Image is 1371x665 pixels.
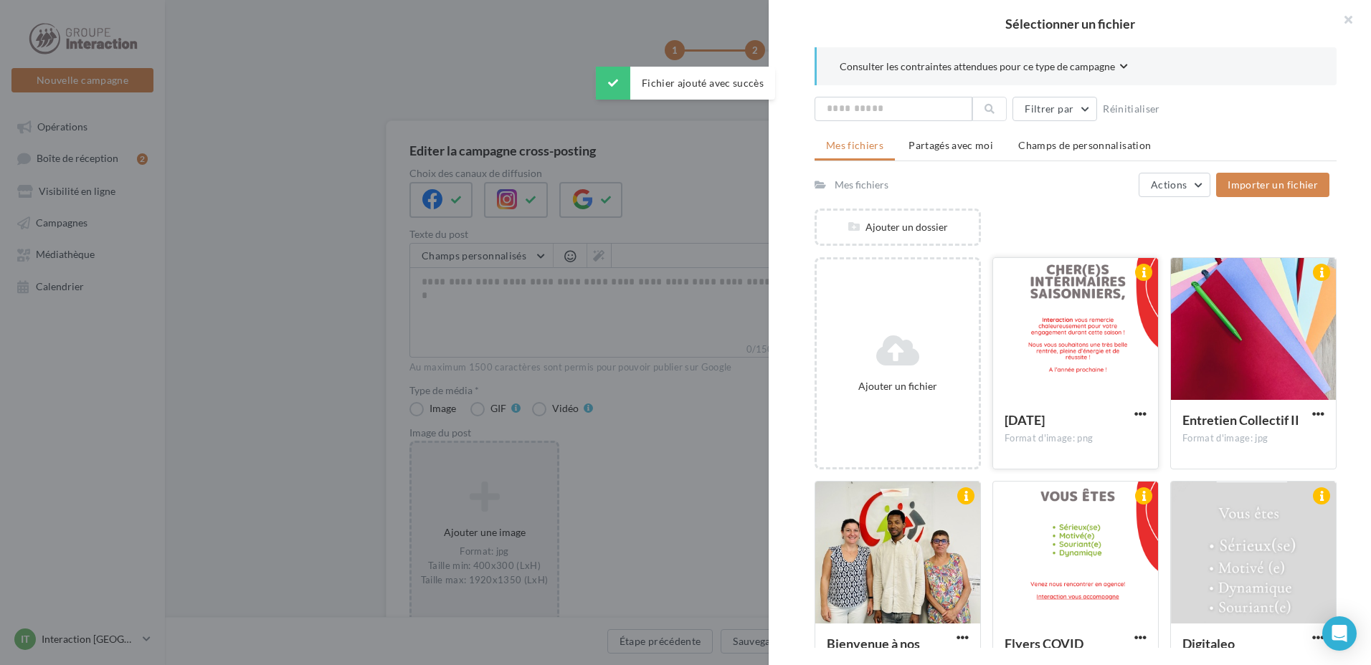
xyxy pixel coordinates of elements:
[1228,178,1318,191] span: Importer un fichier
[835,178,888,192] div: Mes fichiers
[1182,636,1235,651] span: Digitaleo
[822,379,973,393] div: Ajouter un fichier
[1322,616,1357,651] div: Open Intercom Messenger
[1139,173,1210,197] button: Actions
[1005,636,1083,651] span: Flyers COVID
[840,59,1128,77] button: Consulter les contraintes attendues pour ce type de campagne
[1097,100,1166,118] button: Réinitialiser
[596,67,775,100] div: Fichier ajouté avec succès
[1151,178,1187,191] span: Actions
[1216,173,1329,197] button: Importer un fichier
[817,220,979,234] div: Ajouter un dossier
[1005,432,1147,445] div: Format d'image: png
[840,59,1115,74] span: Consulter les contraintes attendues pour ce type de campagne
[1018,139,1151,151] span: Champs de personnalisation
[1012,97,1097,121] button: Filtrer par
[1005,412,1045,428] span: Rentrée scolaire
[1182,412,1299,428] span: Entretien Collectif II
[1182,432,1324,445] div: Format d'image: jpg
[909,139,993,151] span: Partagés avec moi
[826,139,883,151] span: Mes fichiers
[792,17,1348,30] h2: Sélectionner un fichier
